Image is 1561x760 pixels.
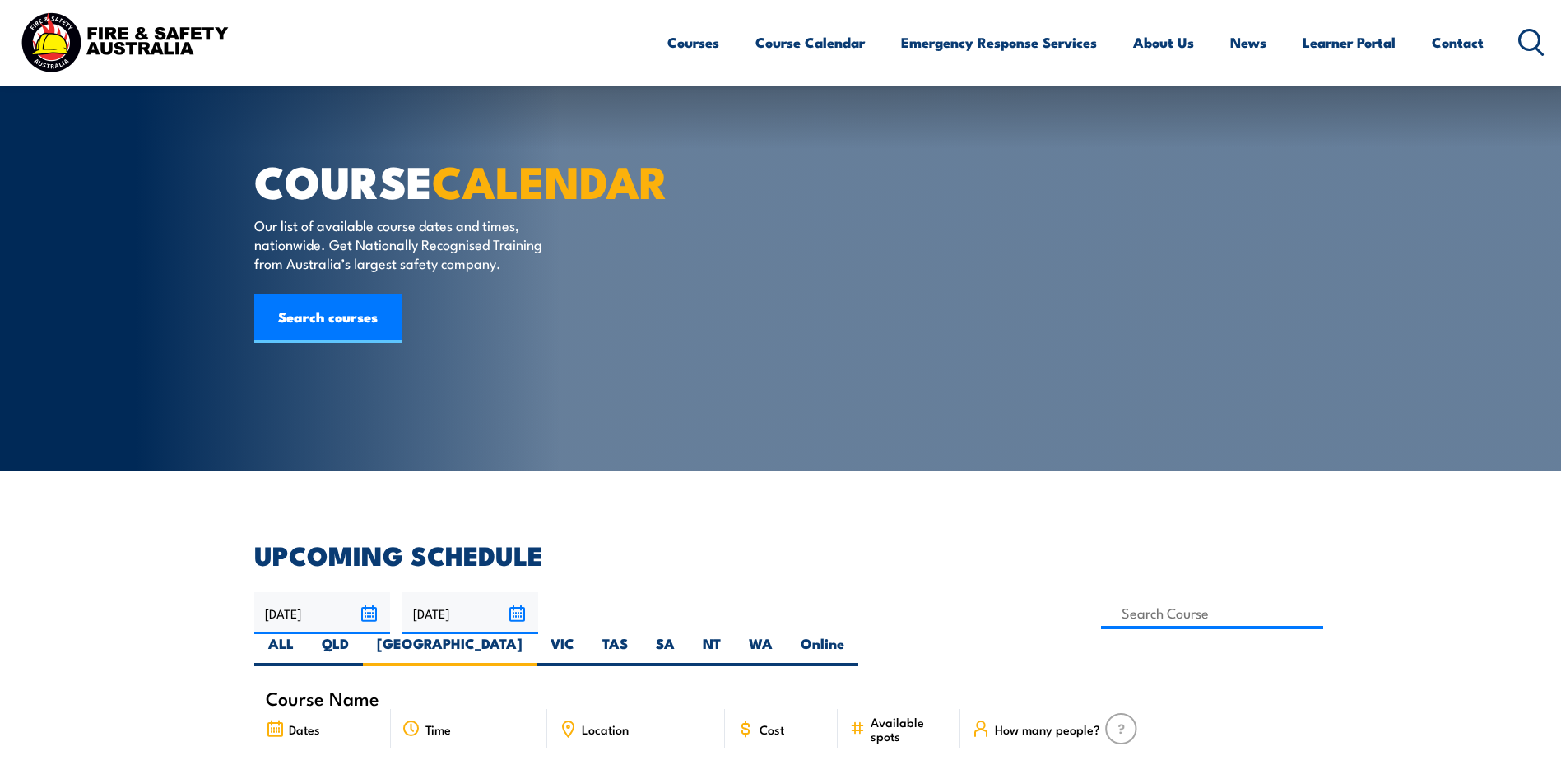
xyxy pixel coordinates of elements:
a: Search courses [254,294,402,343]
label: NT [689,634,735,666]
label: ALL [254,634,308,666]
label: SA [642,634,689,666]
h1: COURSE [254,161,661,200]
span: Time [425,722,451,736]
label: TAS [588,634,642,666]
span: Available spots [871,715,949,743]
a: Courses [667,21,719,64]
label: [GEOGRAPHIC_DATA] [363,634,537,666]
a: Contact [1432,21,1484,64]
span: How many people? [995,722,1100,736]
p: Our list of available course dates and times, nationwide. Get Nationally Recognised Training from... [254,215,555,273]
input: To date [402,592,538,634]
span: Course Name [266,691,379,705]
a: News [1230,21,1266,64]
input: From date [254,592,390,634]
a: About Us [1133,21,1194,64]
label: Online [787,634,858,666]
label: WA [735,634,787,666]
a: Emergency Response Services [901,21,1097,64]
span: Dates [289,722,320,736]
a: Course Calendar [755,21,865,64]
a: Learner Portal [1303,21,1396,64]
span: Cost [760,722,784,736]
h2: UPCOMING SCHEDULE [254,543,1308,566]
label: VIC [537,634,588,666]
label: QLD [308,634,363,666]
input: Search Course [1101,597,1324,629]
strong: CALENDAR [432,146,668,214]
span: Location [582,722,629,736]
